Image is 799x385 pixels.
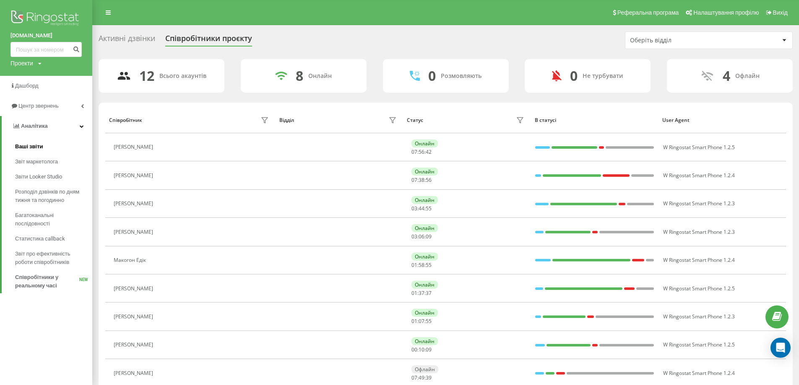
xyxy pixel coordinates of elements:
span: 09 [426,346,432,353]
span: 37 [426,289,432,297]
div: Онлайн [411,140,438,147]
div: Онлайн [411,224,438,232]
a: Багатоканальні послідовності [15,208,92,231]
div: Відділ [279,117,294,123]
div: Не турбувати [583,72,623,80]
span: Вихід [773,9,788,16]
div: 8 [296,68,303,84]
div: Онлайн [411,196,438,204]
span: Статистика callback [15,235,65,243]
a: Статистика callback [15,231,92,246]
div: Співробітник [109,117,142,123]
div: [PERSON_NAME] [114,173,155,178]
span: 10 [419,346,424,353]
span: 49 [419,374,424,381]
span: 00 [411,346,417,353]
input: Пошук за номером [10,42,82,57]
div: : : [411,347,432,353]
span: 38 [419,176,424,183]
span: W Ringostat Smart Phone 1.2.5 [663,285,735,292]
span: 01 [411,289,417,297]
div: : : [411,177,432,183]
a: Аналiтика [2,116,92,136]
span: 55 [426,205,432,212]
div: : : [411,149,432,155]
div: Активні дзвінки [99,34,155,47]
div: Статус [407,117,423,123]
span: 55 [426,318,432,325]
div: User Agent [662,117,782,123]
div: 4 [723,68,730,84]
span: 56 [426,176,432,183]
div: Офлайн [735,72,760,80]
span: 58 [419,261,424,269]
span: 37 [419,289,424,297]
span: 39 [426,374,432,381]
span: Аналiтика [21,123,48,129]
span: W Ringostat Smart Phone 1.2.3 [663,200,735,207]
div: Онлайн [411,309,438,317]
span: Налаштування профілю [693,9,759,16]
span: Реферальна програма [617,9,679,16]
div: [PERSON_NAME] [114,370,155,376]
div: : : [411,290,432,296]
div: [PERSON_NAME] [114,314,155,320]
div: Онлайн [411,168,438,176]
div: Онлайн [308,72,332,80]
div: Онлайн [411,337,438,345]
div: Макогон Едік [114,257,148,263]
div: 0 [428,68,436,84]
span: 07 [411,148,417,155]
a: Звіт маркетолога [15,154,92,169]
span: W Ringostat Smart Phone 1.2.5 [663,341,735,348]
span: W Ringostat Smart Phone 1.2.3 [663,228,735,235]
span: Звіти Looker Studio [15,173,62,181]
a: [DOMAIN_NAME] [10,31,82,40]
span: Звіт про ефективність роботи співробітників [15,250,88,266]
span: 06 [419,233,424,240]
span: W Ringostat Smart Phone 1.2.4 [663,172,735,179]
span: 42 [426,148,432,155]
a: Розподіл дзвінків по дням тижня та погодинно [15,184,92,208]
div: : : [411,375,432,381]
span: Співробітники у реальному часі [15,273,79,290]
span: Розподіл дзвінків по дням тижня та погодинно [15,188,88,204]
div: : : [411,262,432,268]
span: Ваші звіти [15,142,43,151]
span: 07 [411,374,417,381]
span: W Ringostat Smart Phone 1.2.3 [663,313,735,320]
span: Центр звернень [18,103,59,109]
a: Співробітники у реальному часіNEW [15,270,92,293]
div: 12 [139,68,154,84]
div: : : [411,318,432,324]
span: 07 [419,318,424,325]
span: 01 [411,261,417,269]
div: Офлайн [411,365,438,373]
div: Проекти [10,59,33,67]
a: Звіт про ефективність роботи співробітників [15,246,92,270]
div: : : [411,206,432,212]
span: 55 [426,261,432,269]
span: 56 [419,148,424,155]
span: W Ringostat Smart Phone 1.2.4 [663,369,735,377]
div: Розмовляють [441,72,481,80]
span: 03 [411,205,417,212]
span: 44 [419,205,424,212]
span: 09 [426,233,432,240]
a: Ваші звіти [15,139,92,154]
div: [PERSON_NAME] [114,342,155,348]
span: Дашборд [15,83,39,89]
span: W Ringostat Smart Phone 1.2.5 [663,144,735,151]
span: 07 [411,176,417,183]
div: Оберіть відділ [630,37,730,44]
div: Open Intercom Messenger [770,338,791,358]
div: [PERSON_NAME] [114,144,155,150]
div: Всього акаунтів [159,72,206,80]
span: Звіт маркетолога [15,158,58,166]
div: Онлайн [411,253,438,261]
div: : : [411,234,432,240]
span: Багатоканальні послідовності [15,211,88,228]
div: Співробітники проєкту [165,34,252,47]
div: [PERSON_NAME] [114,201,155,207]
span: W Ringostat Smart Phone 1.2.4 [663,256,735,264]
